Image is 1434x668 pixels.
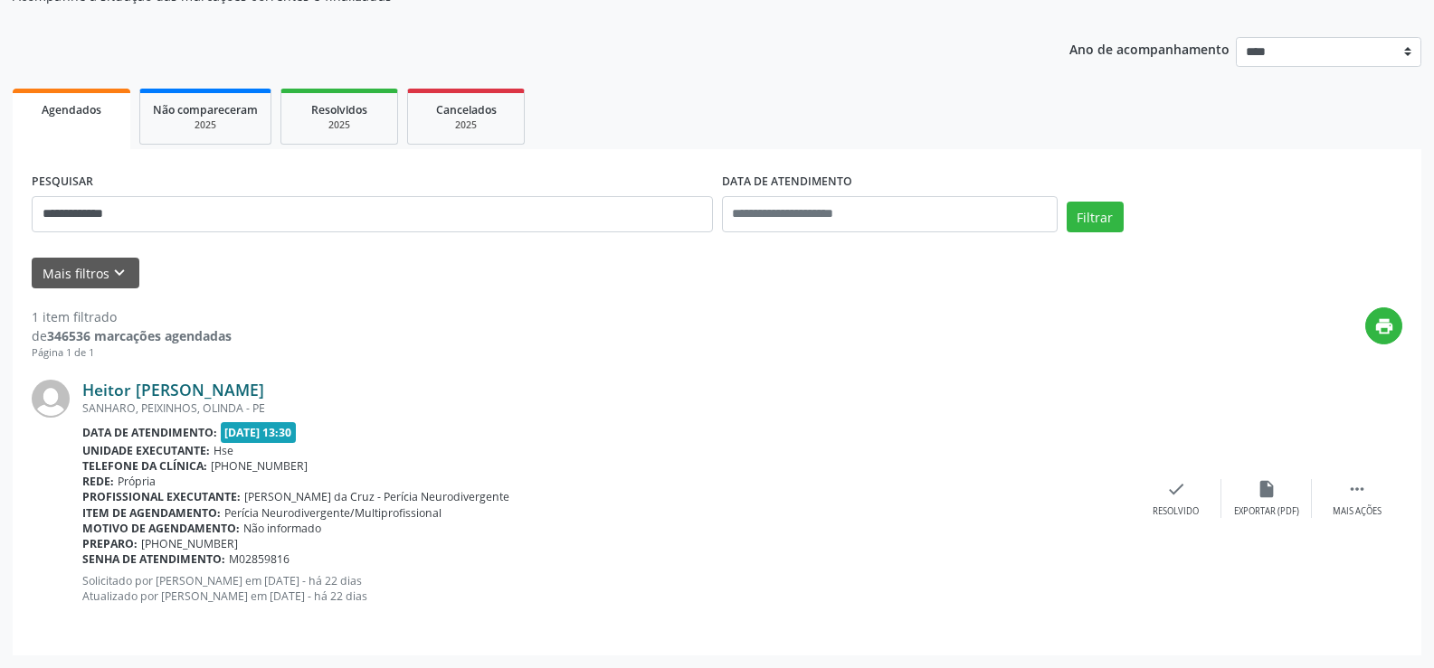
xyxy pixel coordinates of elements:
[118,474,156,489] span: Própria
[82,521,240,536] b: Motivo de agendamento:
[32,307,232,326] div: 1 item filtrado
[82,551,225,567] b: Senha de atendimento:
[32,380,70,418] img: img
[32,258,139,289] button: Mais filtroskeyboard_arrow_down
[32,326,232,345] div: de
[1374,316,1394,336] i: print
[1257,479,1277,499] i: insert_drive_file
[244,489,509,504] span: [PERSON_NAME] da Cruz - Perícia Neurodivergente
[243,521,321,536] span: Não informado
[1067,202,1124,232] button: Filtrar
[82,400,1131,416] div: SANHARO, PEIXINHOS, OLINDA - PE
[141,536,238,551] span: [PHONE_NUMBER]
[82,380,264,400] a: Heitor [PERSON_NAME]
[32,345,232,361] div: Página 1 de 1
[153,102,258,118] span: Não compareceram
[32,168,93,196] label: PESQUISAR
[109,263,129,283] i: keyboard_arrow_down
[214,443,233,458] span: Hse
[82,536,138,551] b: Preparo:
[722,168,852,196] label: DATA DE ATENDIMENTO
[82,458,207,474] b: Telefone da clínica:
[1166,479,1186,499] i: check
[211,458,308,474] span: [PHONE_NUMBER]
[1069,37,1230,60] p: Ano de acompanhamento
[436,102,497,118] span: Cancelados
[82,425,217,440] b: Data de atendimento:
[1234,505,1299,518] div: Exportar (PDF)
[1347,479,1367,499] i: 
[153,118,258,132] div: 2025
[42,102,101,118] span: Agendados
[82,443,210,458] b: Unidade executante:
[1333,505,1382,518] div: Mais ações
[1365,307,1402,344] button: print
[47,327,232,344] strong: 346536 marcações agendadas
[82,573,1131,604] p: Solicitado por [PERSON_NAME] em [DATE] - há 22 dias Atualizado por [PERSON_NAME] em [DATE] - há 2...
[82,474,114,489] b: Rede:
[1153,505,1199,518] div: Resolvido
[229,551,290,567] span: M02859816
[82,505,221,521] b: Item de agendamento:
[294,118,385,132] div: 2025
[221,422,297,443] span: [DATE] 13:30
[224,505,442,521] span: Perícia Neurodivergente/Multiprofissional
[421,118,511,132] div: 2025
[82,489,241,504] b: Profissional executante:
[311,102,367,118] span: Resolvidos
